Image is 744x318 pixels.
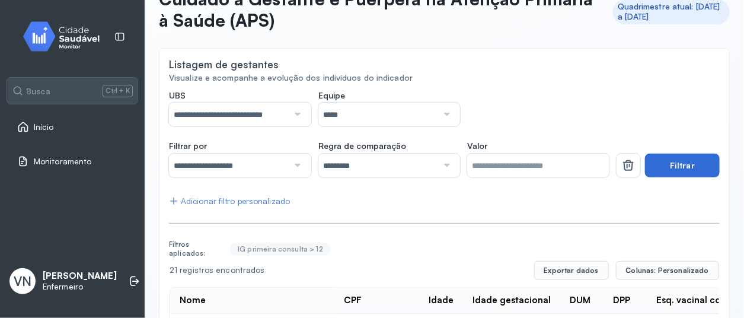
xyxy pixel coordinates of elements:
[169,73,720,83] div: Visualize e acompanhe a evolução dos indivíduos do indicador
[43,271,117,282] p: [PERSON_NAME]
[17,155,127,167] a: Monitoramento
[238,245,323,253] div: IG primeira consulta > 12
[645,154,720,177] button: Filtrar
[534,261,609,280] button: Exportar dados
[318,90,345,101] span: Equipe
[318,141,406,151] span: Regra de comparação
[616,261,719,280] button: Colunas: Personalizado
[17,121,127,133] a: Início
[344,295,362,306] div: CPF
[26,86,50,97] span: Busca
[169,240,225,257] div: Filtros aplicados:
[467,141,487,151] span: Valor
[34,157,91,167] span: Monitoramento
[169,196,290,206] div: Adicionar filtro personalizado
[618,2,725,22] div: Quadrimestre atual: [DATE] a [DATE]
[472,295,551,306] div: Idade gestacional
[169,141,207,151] span: Filtrar por
[613,295,630,306] div: DPP
[103,85,133,97] span: Ctrl + K
[34,122,54,132] span: Início
[170,265,525,275] div: 21 registros encontrados
[169,58,279,71] div: Listagem de gestantes
[570,295,590,306] div: DUM
[169,90,186,101] span: UBS
[180,295,206,306] div: Nome
[14,274,31,289] span: VN
[626,266,709,275] span: Colunas: Personalizado
[12,19,119,54] img: monitor.svg
[43,282,117,292] p: Enfermeiro
[429,295,454,306] div: Idade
